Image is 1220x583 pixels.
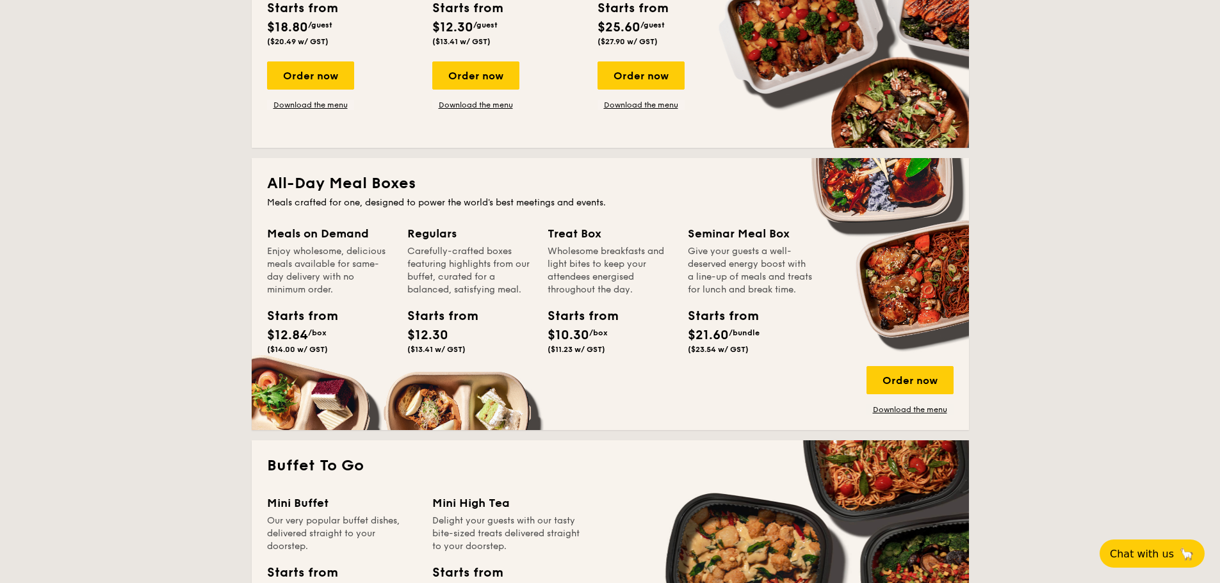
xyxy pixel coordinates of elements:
span: $25.60 [598,20,640,35]
span: $12.84 [267,328,308,343]
div: Starts from [548,307,605,326]
span: /bundle [729,328,760,337]
div: Mini Buffet [267,494,417,512]
span: ($27.90 w/ GST) [598,37,658,46]
div: Meals crafted for one, designed to power the world's best meetings and events. [267,196,954,209]
h2: All-Day Meal Boxes [267,173,954,194]
a: Download the menu [267,100,354,110]
div: Give your guests a well-deserved energy boost with a line-up of meals and treats for lunch and br... [688,245,813,296]
span: /box [589,328,608,337]
div: Enjoy wholesome, delicious meals available for same-day delivery with no minimum order. [267,245,392,296]
div: Meals on Demand [267,225,392,243]
div: Starts from [267,563,337,582]
div: Our very popular buffet dishes, delivered straight to your doorstep. [267,515,417,553]
div: Mini High Tea [432,494,582,512]
span: Chat with us [1110,548,1174,560]
div: Treat Box [548,225,672,243]
div: Starts from [267,307,325,326]
div: Regulars [407,225,532,243]
a: Download the menu [432,100,519,110]
a: Download the menu [598,100,685,110]
span: ($13.41 w/ GST) [432,37,491,46]
span: /box [308,328,327,337]
span: /guest [473,20,498,29]
h2: Buffet To Go [267,456,954,476]
span: ($13.41 w/ GST) [407,345,466,354]
div: Starts from [407,307,465,326]
span: $12.30 [407,328,448,343]
div: Order now [432,61,519,90]
span: /guest [308,20,332,29]
span: 🦙 [1179,547,1194,561]
div: Wholesome breakfasts and light bites to keep your attendees energised throughout the day. [548,245,672,296]
div: Carefully-crafted boxes featuring highlights from our buffet, curated for a balanced, satisfying ... [407,245,532,296]
span: $12.30 [432,20,473,35]
div: Seminar Meal Box [688,225,813,243]
span: ($11.23 w/ GST) [548,345,605,354]
span: ($14.00 w/ GST) [267,345,328,354]
span: ($20.49 w/ GST) [267,37,329,46]
div: Delight your guests with our tasty bite-sized treats delivered straight to your doorstep. [432,515,582,553]
button: Chat with us🦙 [1100,539,1205,568]
span: $10.30 [548,328,589,343]
div: Order now [267,61,354,90]
div: Order now [866,366,954,394]
span: /guest [640,20,665,29]
div: Starts from [688,307,745,326]
a: Download the menu [866,404,954,415]
div: Order now [598,61,685,90]
span: $18.80 [267,20,308,35]
div: Starts from [432,563,502,582]
span: $21.60 [688,328,729,343]
span: ($23.54 w/ GST) [688,345,749,354]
